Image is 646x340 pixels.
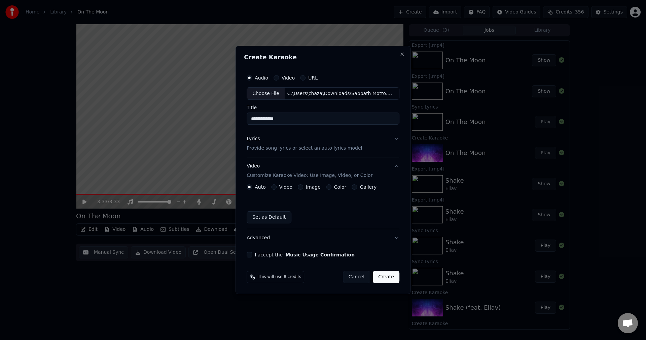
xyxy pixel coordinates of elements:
label: URL [308,75,318,80]
label: Gallery [360,185,376,189]
div: Lyrics [247,136,260,143]
label: Title [247,105,399,110]
div: Choose File [247,88,285,100]
label: Image [306,185,321,189]
label: Audio [255,75,268,80]
button: Set as Default [247,211,291,223]
button: LyricsProvide song lyrics or select an auto lyrics model [247,130,399,157]
label: Color [334,185,347,189]
button: Create [373,271,399,283]
button: Cancel [343,271,370,283]
button: I accept the [285,252,355,257]
div: VideoCustomize Karaoke Video: Use Image, Video, or Color [247,184,399,229]
span: This will use 8 credits [258,274,301,280]
button: VideoCustomize Karaoke Video: Use Image, Video, or Color [247,158,399,185]
p: Provide song lyrics or select an auto lyrics model [247,145,362,152]
label: Video [282,75,295,80]
h2: Create Karaoke [244,54,402,60]
div: C:\Users\chaza\Downloads\Sabbath Motto.mp3 [285,90,399,97]
p: Customize Karaoke Video: Use Image, Video, or Color [247,172,372,179]
div: Video [247,163,372,179]
button: Advanced [247,229,399,247]
label: Auto [255,185,266,189]
label: I accept the [255,252,355,257]
label: Video [279,185,292,189]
